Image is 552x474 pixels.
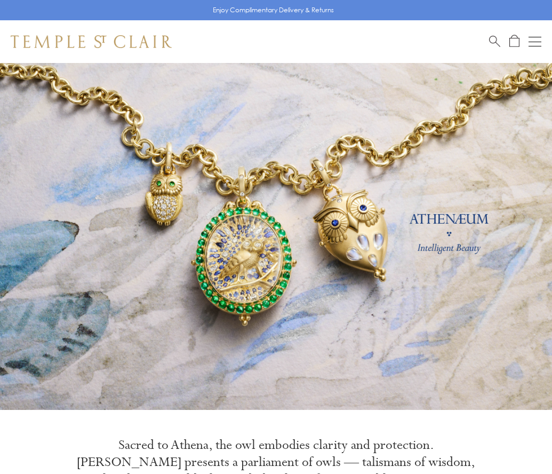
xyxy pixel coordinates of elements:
a: Open Shopping Bag [509,35,519,48]
a: Search [489,35,500,48]
img: Temple St. Clair [11,35,172,48]
p: Enjoy Complimentary Delivery & Returns [213,5,334,15]
button: Open navigation [529,35,541,48]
